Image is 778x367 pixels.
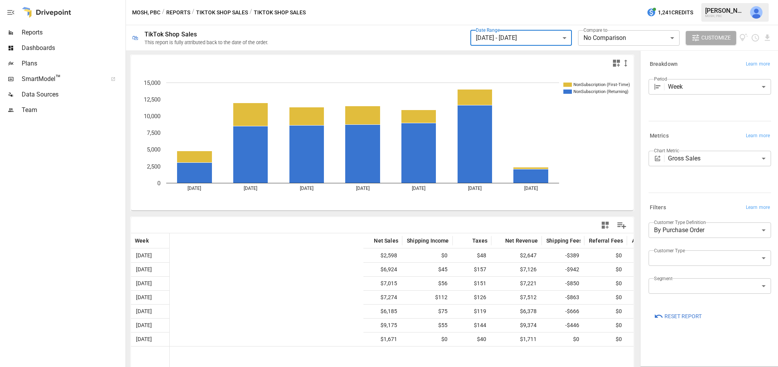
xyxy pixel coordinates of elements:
[244,186,257,191] text: [DATE]
[573,89,628,94] text: NonSubscription (Returning)
[705,14,745,18] div: MOSH, PBC
[406,291,449,304] span: $112
[144,96,160,103] text: 12,500
[157,180,160,187] text: 0
[456,333,487,346] span: $40
[654,219,706,226] label: Customer Type Definition
[546,263,580,276] span: -$942
[356,186,370,191] text: [DATE]
[650,60,678,69] h6: Breakdown
[135,305,153,318] span: [DATE]
[406,263,449,276] span: $45
[406,333,449,346] span: $0
[144,113,160,120] text: 10,000
[166,8,190,17] button: Reports
[22,105,124,115] span: Team
[135,319,153,332] span: [DATE]
[588,277,623,290] span: $0
[739,31,748,45] button: View documentation
[751,33,760,42] button: Schedule report
[588,305,623,318] span: $0
[412,186,425,191] text: [DATE]
[546,333,580,346] span: $0
[650,132,669,140] h6: Metrics
[632,237,685,245] span: Affiliate Commission
[746,204,770,212] span: Learn more
[367,263,398,276] span: $6,924
[546,305,580,318] span: -$666
[705,7,745,14] div: [PERSON_NAME]
[654,275,672,282] label: Segment
[588,319,623,332] span: $0
[406,249,449,262] span: $0
[131,71,635,210] div: A chart.
[631,333,685,346] span: $0
[456,319,487,332] span: $144
[649,309,707,323] button: Reset Report
[145,40,268,45] div: This report is fully attributed back to the date of the order.
[495,249,538,262] span: $2,647
[668,79,771,95] div: Week
[654,76,667,82] label: Period
[495,305,538,318] span: $6,378
[746,132,770,140] span: Learn more
[573,82,630,87] text: NonSubscription (First-Time)
[668,151,771,166] div: Gross Sales
[613,217,630,234] button: Manage Columns
[631,249,685,262] span: -$120
[654,147,679,154] label: Chart Metric
[22,28,124,37] span: Reports
[456,277,487,290] span: $151
[495,291,538,304] span: $7,512
[470,30,572,46] div: [DATE] - [DATE]
[631,277,685,290] span: -$249
[22,43,124,53] span: Dashboards
[495,263,538,276] span: $7,126
[476,27,500,33] label: Date Range
[524,186,538,191] text: [DATE]
[588,291,623,304] span: $0
[192,8,194,17] div: /
[22,74,102,84] span: SmartModel
[367,277,398,290] span: $7,015
[456,263,487,276] span: $157
[495,333,538,346] span: $1,711
[407,237,449,245] span: Shipping Income
[631,305,685,318] span: -$195
[644,5,696,20] button: 1,241Credits
[300,186,313,191] text: [DATE]
[546,319,580,332] span: -$446
[583,27,608,33] label: Compare to
[588,333,623,346] span: $0
[456,291,487,304] span: $126
[746,60,770,68] span: Learn more
[144,79,160,86] text: 15,000
[367,305,398,318] span: $6,185
[406,319,449,332] span: $55
[162,8,165,17] div: /
[147,146,160,153] text: 5,000
[55,73,61,83] span: ™
[22,59,124,68] span: Plans
[367,333,398,346] span: $1,671
[578,30,680,46] div: No Comparison
[745,2,767,23] button: Jeff Gamsey
[456,305,487,318] span: $119
[188,186,201,191] text: [DATE]
[367,319,398,332] span: $9,175
[468,186,482,191] text: [DATE]
[654,247,685,254] label: Customer Type
[250,8,252,17] div: /
[750,6,763,19] img: Jeff Gamsey
[649,222,771,238] div: By Purchase Order
[686,31,736,45] button: Customize
[650,203,666,212] h6: Filters
[367,291,398,304] span: $7,274
[658,8,693,17] span: 1,241 Credits
[22,90,124,99] span: Data Sources
[631,291,685,304] span: -$197
[135,291,153,304] span: [DATE]
[505,237,538,245] span: Net Revenue
[135,333,153,346] span: [DATE]
[472,237,487,245] span: Taxes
